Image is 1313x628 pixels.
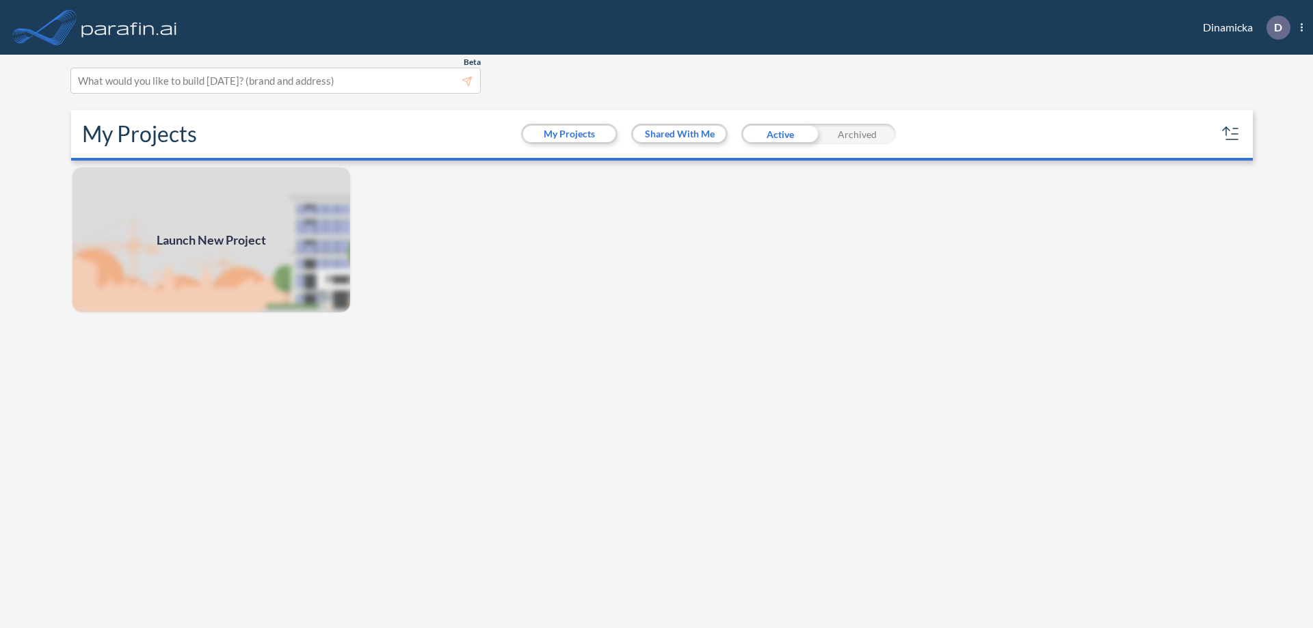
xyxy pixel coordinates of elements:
[79,14,180,41] img: logo
[71,166,352,314] a: Launch New Project
[464,57,481,68] span: Beta
[82,121,197,147] h2: My Projects
[71,166,352,314] img: add
[1274,21,1282,33] p: D
[741,124,819,144] div: Active
[633,126,726,142] button: Shared With Me
[523,126,615,142] button: My Projects
[819,124,896,144] div: Archived
[157,231,266,249] span: Launch New Project
[1182,16,1303,40] div: Dinamicka
[1220,123,1242,145] button: sort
